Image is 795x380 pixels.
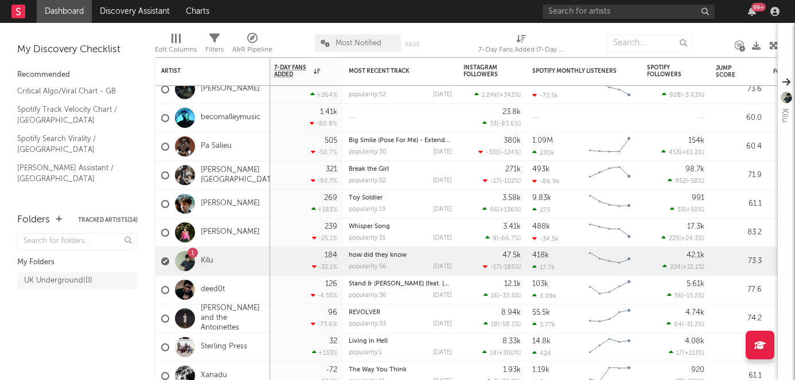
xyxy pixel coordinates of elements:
[500,207,519,213] span: +136 %
[324,194,337,202] div: 269
[274,64,311,78] span: 7-Day Fans Added
[716,340,762,354] div: 64.0
[349,166,452,173] div: Break the Girl
[778,108,792,123] div: Kilu
[584,333,636,362] svg: Chart title
[433,206,452,213] div: [DATE]
[201,113,260,123] a: becomalleymusic
[349,321,386,327] div: popularity: 33
[669,150,680,156] span: 453
[310,120,337,127] div: -80.8 %
[349,338,388,344] a: Living in Hell
[684,293,703,299] span: -15.2 %
[675,178,686,185] span: 952
[478,148,521,156] div: ( )
[607,34,693,52] input: Search...
[433,350,452,356] div: [DATE]
[669,349,704,357] div: ( )
[482,206,521,213] div: ( )
[748,7,756,16] button: 99+
[532,366,550,374] div: 1.19k
[493,236,497,242] span: 9
[433,92,452,98] div: [DATE]
[502,108,521,116] div: 23.8k
[491,293,498,299] span: 16
[349,252,407,258] a: how did they know
[349,195,383,201] a: Toy Soldier
[311,292,337,299] div: -4.55 %
[501,309,521,316] div: 8.94k
[532,223,550,230] div: 488k
[349,138,452,144] div: Big Smile (Pose For Me) - Extended Mix
[584,304,636,333] svg: Chart title
[584,218,636,247] svg: Chart title
[669,236,679,242] span: 225
[17,233,138,250] input: Search for folders...
[504,280,521,288] div: 12.1k
[490,121,497,127] span: 33
[17,272,138,289] a: UK Underground(0)
[499,92,519,99] span: +342 %
[349,367,407,373] a: The Way You Think
[584,190,636,218] svg: Chart title
[484,292,521,299] div: ( )
[205,43,224,57] div: Filters
[686,207,703,213] span: +50 %
[683,264,703,271] span: +21.1 %
[584,75,636,104] svg: Chart title
[478,43,564,57] div: 7-Day Fans Added (7-Day Fans Added)
[501,150,519,156] span: -124 %
[205,29,224,62] div: Filters
[532,350,551,357] div: 424
[201,342,247,352] a: Sterling Press
[433,149,452,155] div: [DATE]
[716,169,762,182] div: 71.9
[474,91,521,99] div: ( )
[463,64,504,78] div: Instagram Followers
[532,264,555,271] div: 17.7k
[503,366,521,374] div: 1.93k
[716,111,762,125] div: 60.0
[716,283,762,297] div: 77.6
[668,177,704,185] div: ( )
[17,191,126,214] a: Algorithmic A&R Assistant ([GEOGRAPHIC_DATA])
[683,92,703,99] span: -3.63 %
[584,247,636,276] svg: Chart title
[685,309,704,316] div: 4.74k
[532,235,559,242] div: -34.5k
[688,178,703,185] span: -58 %
[349,166,389,173] a: Break the Girl
[310,91,337,99] div: +264 %
[433,292,452,299] div: [DATE]
[662,263,704,271] div: ( )
[669,92,681,99] span: 928
[502,252,521,259] div: 47.5k
[532,309,550,316] div: 55.5k
[349,350,382,356] div: popularity: 1
[326,366,337,374] div: -72
[312,349,337,357] div: +133 %
[675,293,682,299] span: 56
[349,68,435,75] div: Most Recent Track
[532,194,551,202] div: 9.83k
[687,223,704,230] div: 17.3k
[502,194,521,202] div: 3.58k
[667,320,704,328] div: ( )
[78,217,138,223] button: Tracked Artists(14)
[687,252,704,259] div: 42.1k
[232,43,272,57] div: A&R Pipeline
[485,234,521,242] div: ( )
[688,137,704,144] div: 154k
[232,29,272,62] div: A&R Pipeline
[498,350,519,357] span: +300 %
[716,197,762,211] div: 61.1
[486,150,500,156] span: -330
[349,367,452,373] div: The Way You Think
[17,256,138,269] div: My Folders
[325,252,337,259] div: 184
[349,206,385,213] div: popularity: 13
[17,213,50,227] div: Folders
[676,350,683,357] span: 17
[17,162,126,185] a: [PERSON_NAME] Assistant / [GEOGRAPHIC_DATA]
[311,177,337,185] div: -92.7 %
